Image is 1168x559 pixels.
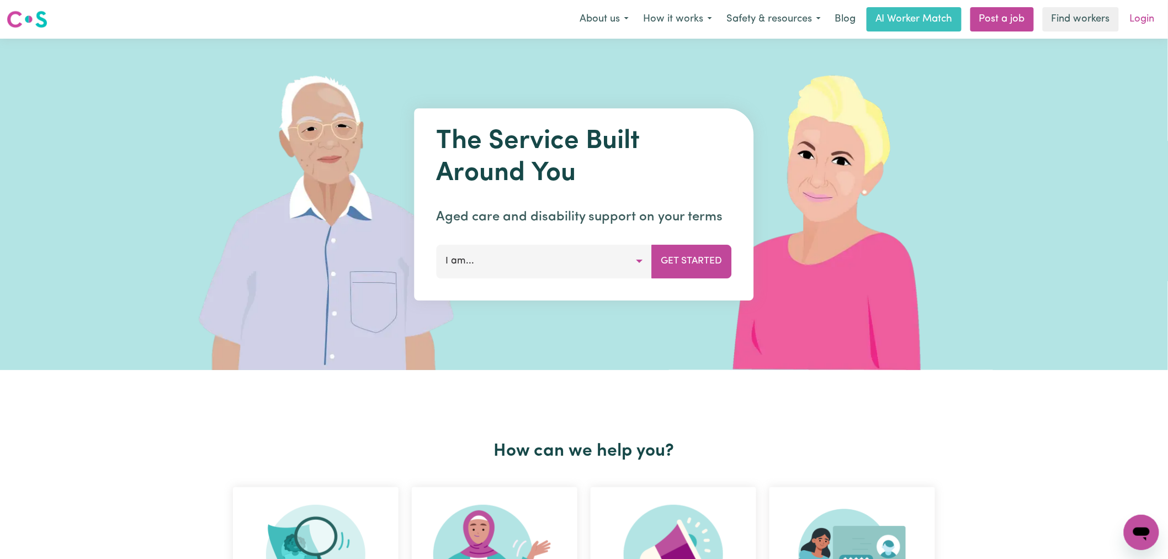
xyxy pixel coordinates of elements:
a: Find workers [1043,7,1119,31]
a: Login [1123,7,1161,31]
a: Post a job [970,7,1034,31]
a: AI Worker Match [867,7,962,31]
iframe: Button to launch messaging window [1124,515,1159,550]
button: About us [572,8,636,31]
button: Get Started [652,245,732,278]
img: Careseekers logo [7,9,47,29]
h2: How can we help you? [226,441,942,462]
button: Safety & resources [719,8,828,31]
a: Careseekers logo [7,7,47,32]
p: Aged care and disability support on your terms [437,207,732,227]
button: I am... [437,245,652,278]
a: Blog [828,7,862,31]
h1: The Service Built Around You [437,126,732,189]
button: How it works [636,8,719,31]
